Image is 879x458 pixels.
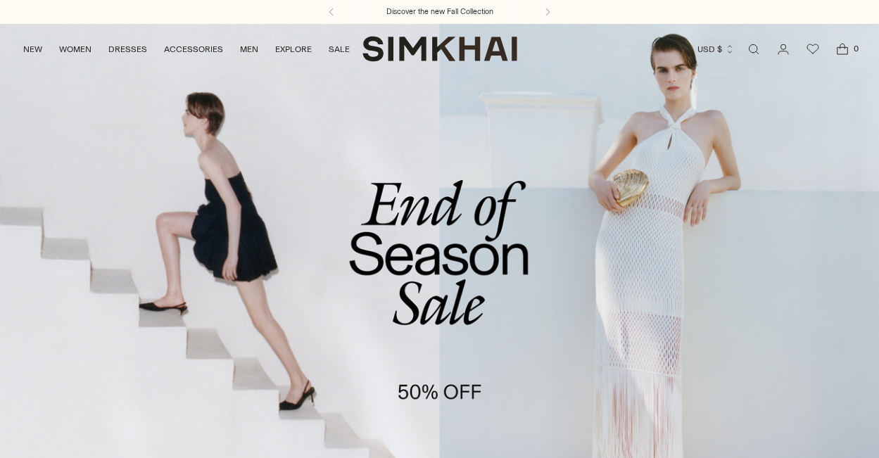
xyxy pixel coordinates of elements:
a: WOMEN [59,34,91,65]
a: Open search modal [740,35,768,63]
a: Wishlist [799,35,827,63]
a: SALE [329,34,350,65]
a: MEN [240,34,258,65]
a: Discover the new Fall Collection [386,6,493,18]
a: EXPLORE [275,34,312,65]
span: 0 [849,42,862,55]
button: USD $ [697,34,735,65]
a: DRESSES [108,34,147,65]
a: ACCESSORIES [164,34,223,65]
a: SIMKHAI [362,35,517,63]
a: NEW [23,34,42,65]
a: Open cart modal [828,35,856,63]
a: Go to the account page [769,35,797,63]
